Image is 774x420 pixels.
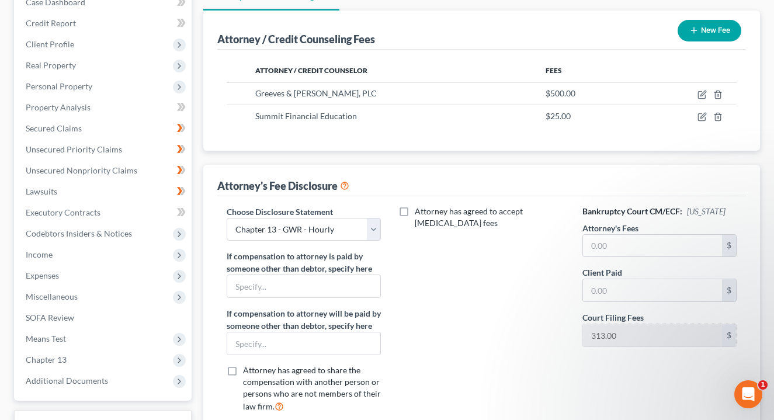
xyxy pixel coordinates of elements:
div: $ [722,324,736,346]
a: Property Analysis [16,97,192,118]
span: Income [26,249,53,259]
span: $25.00 [546,111,571,121]
span: Chapter 13 [26,355,67,365]
span: Summit Financial Education [255,111,357,121]
a: Credit Report [16,13,192,34]
span: Credit Report [26,18,76,28]
label: Court Filing Fees [582,311,644,324]
span: Additional Documents [26,376,108,386]
span: Means Test [26,334,66,343]
span: Greeves & [PERSON_NAME], PLC [255,88,377,98]
a: Secured Claims [16,118,192,139]
span: Codebtors Insiders & Notices [26,228,132,238]
label: Client Paid [582,266,622,279]
div: Attorney's Fee Disclosure [217,179,349,193]
span: Attorney has agreed to share the compensation with another person or persons who are not members ... [243,365,381,411]
span: Fees [546,66,562,75]
a: SOFA Review [16,307,192,328]
label: Choose Disclosure Statement [227,206,333,218]
span: Property Analysis [26,102,91,112]
span: 1 [758,380,768,390]
a: Lawsuits [16,181,192,202]
div: $ [722,279,736,301]
label: If compensation to attorney is paid by someone other than debtor, specify here [227,250,381,275]
input: 0.00 [583,324,722,346]
input: Specify... [227,275,380,297]
div: $ [722,235,736,257]
h6: Bankruptcy Court CM/ECF: [582,206,737,217]
span: Attorney has agreed to accept [MEDICAL_DATA] fees [415,206,523,228]
span: Lawsuits [26,186,57,196]
a: Executory Contracts [16,202,192,223]
a: Unsecured Priority Claims [16,139,192,160]
span: Client Profile [26,39,74,49]
span: [US_STATE] [687,206,726,216]
input: Specify... [227,332,380,355]
label: Attorney's Fees [582,222,638,234]
div: Attorney / Credit Counseling Fees [217,32,375,46]
span: $500.00 [546,88,575,98]
iframe: Intercom live chat [734,380,762,408]
span: Miscellaneous [26,291,78,301]
a: Unsecured Nonpriority Claims [16,160,192,181]
button: New Fee [678,20,741,41]
span: Secured Claims [26,123,82,133]
span: Real Property [26,60,76,70]
span: Unsecured Priority Claims [26,144,122,154]
span: Unsecured Nonpriority Claims [26,165,137,175]
span: Attorney / Credit Counselor [255,66,367,75]
label: If compensation to attorney will be paid by someone other than debtor, specify here [227,307,381,332]
span: Executory Contracts [26,207,100,217]
span: Personal Property [26,81,92,91]
span: SOFA Review [26,313,74,322]
input: 0.00 [583,235,722,257]
input: 0.00 [583,279,722,301]
span: Expenses [26,270,59,280]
